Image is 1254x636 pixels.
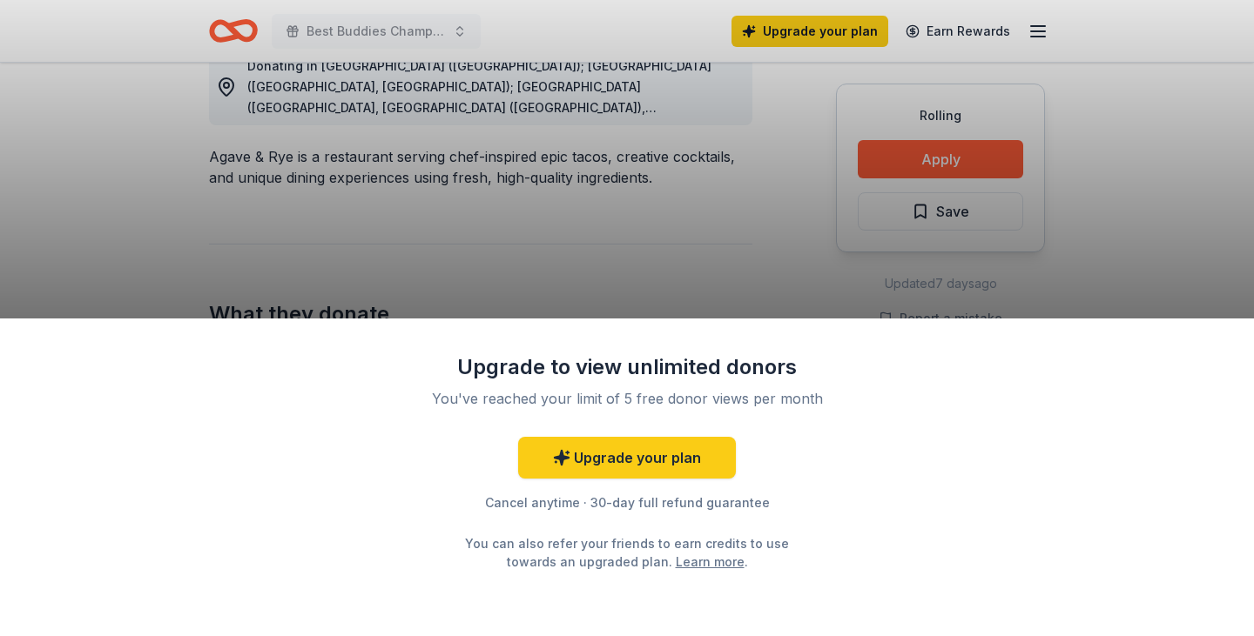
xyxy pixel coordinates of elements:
[421,388,833,409] div: You've reached your limit of 5 free donor views per month
[518,437,736,479] a: Upgrade your plan
[401,492,853,513] div: Cancel anytime · 30-day full refund guarantee
[401,353,853,381] div: Upgrade to view unlimited donors
[676,552,745,571] a: Learn more
[449,534,805,571] div: You can also refer your friends to earn credits to use towards an upgraded plan. .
